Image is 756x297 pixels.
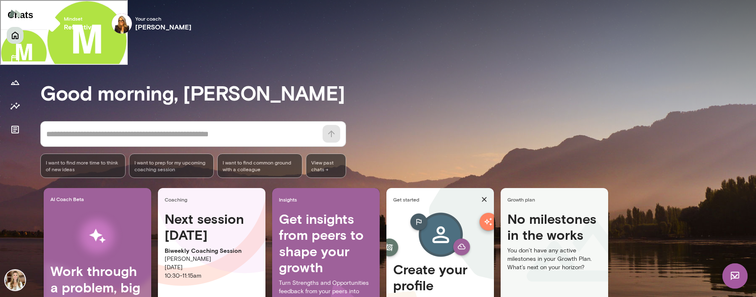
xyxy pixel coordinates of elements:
[7,50,24,67] button: Sessions
[60,209,135,263] img: AI Workflows
[44,15,60,32] img: mindset
[165,263,259,272] p: [DATE]
[7,27,24,44] button: Home
[135,15,192,22] span: Your coach
[112,13,132,34] img: Melissa Lemberg
[7,98,24,114] button: Insights
[7,9,39,20] h4: Chats
[40,81,756,104] h3: Good morning, [PERSON_NAME]
[306,154,346,178] span: View past chats ->
[129,154,214,178] div: I want to prep for my upcoming coaching session
[165,211,259,243] h4: Next session [DATE]
[165,247,259,255] p: Biweekly Coaching Session
[396,211,484,261] img: Create profile
[46,159,120,172] span: I want to find more time to think of new ideas
[507,211,601,247] h4: No milestones in the works
[64,22,96,32] h6: reflective
[279,196,376,203] span: Insights
[165,272,259,280] p: 10:30 - 11:15am
[134,159,209,172] span: I want to prep for my upcoming coaching session
[64,15,96,22] span: Mindset
[7,121,24,138] button: Documents
[217,154,302,178] div: I want to find common ground with a colleague
[393,261,487,294] h4: Create your profile
[7,74,24,91] button: Growth Plan
[135,22,192,32] h6: [PERSON_NAME]
[507,196,605,203] span: Growth plan
[8,5,22,21] img: Mento
[223,159,297,172] span: I want to find common ground with a colleague
[5,270,25,290] img: Sondra Schencker
[165,255,259,263] p: [PERSON_NAME]
[106,10,198,37] div: Melissa LembergYour coach[PERSON_NAME]
[40,154,126,178] div: I want to find more time to think of new ideas
[165,196,262,203] span: Coaching
[507,247,601,272] p: You don’t have any active milestones in your Growth Plan. What’s next on your horizon?
[393,196,478,203] span: Get started
[279,211,373,276] h4: Get insights from peers to shape your growth
[50,196,148,202] span: AI Coach Beta
[40,10,102,37] button: Mindsetreflective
